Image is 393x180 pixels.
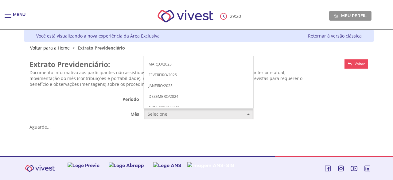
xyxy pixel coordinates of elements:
span: Meu perfil [341,13,367,18]
a: Meu perfil [329,11,372,20]
div: Aguarde... [29,124,368,130]
span: NOVEMBRO/2024 [149,105,179,110]
span: Selecione [148,111,246,117]
img: Vivest [21,162,58,175]
span: Voltar [355,61,365,66]
img: Meu perfil [334,14,338,18]
div: Você está visualizando a nova experiência da Área Exclusiva [36,33,160,39]
img: Logo Previc [68,162,99,169]
img: Logo Abrapp [109,162,144,169]
span: 20 [236,13,241,19]
img: Logo ANS [153,162,181,169]
img: Vivest [151,3,220,29]
section: <span lang="pt-BR" dir="ltr">Funcesp - Vivest- Extrato Previdenciario Mensal Configuração RAIOX</... [29,56,368,132]
button: Selecione [144,109,254,119]
span: JANEIRO/2025 [149,83,173,88]
span: Extrato Previdenciário [78,45,125,51]
a: Retornar à versão clássica [308,33,362,39]
span: DEZEMBRO/2024 [149,94,178,99]
a: Voltar [344,59,368,69]
span: MARÇO/2025 [149,62,172,66]
div: : [220,13,242,20]
span: 29 [230,13,235,19]
img: Imagem ANS-SIG [187,162,235,169]
div: Menu [13,12,25,24]
p: Documento informativo aos participantes não assistidos, onde constam informações sobre: saldo de ... [29,70,311,87]
span: > [71,45,76,51]
label: Mês [27,109,142,117]
label: Período [27,94,142,102]
h2: Extrato Previdenciário: [29,59,311,70]
span: FEVEREIRO/2025 [149,73,177,77]
div: Vivest [19,30,374,156]
a: Voltar para a Home [30,45,70,51]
